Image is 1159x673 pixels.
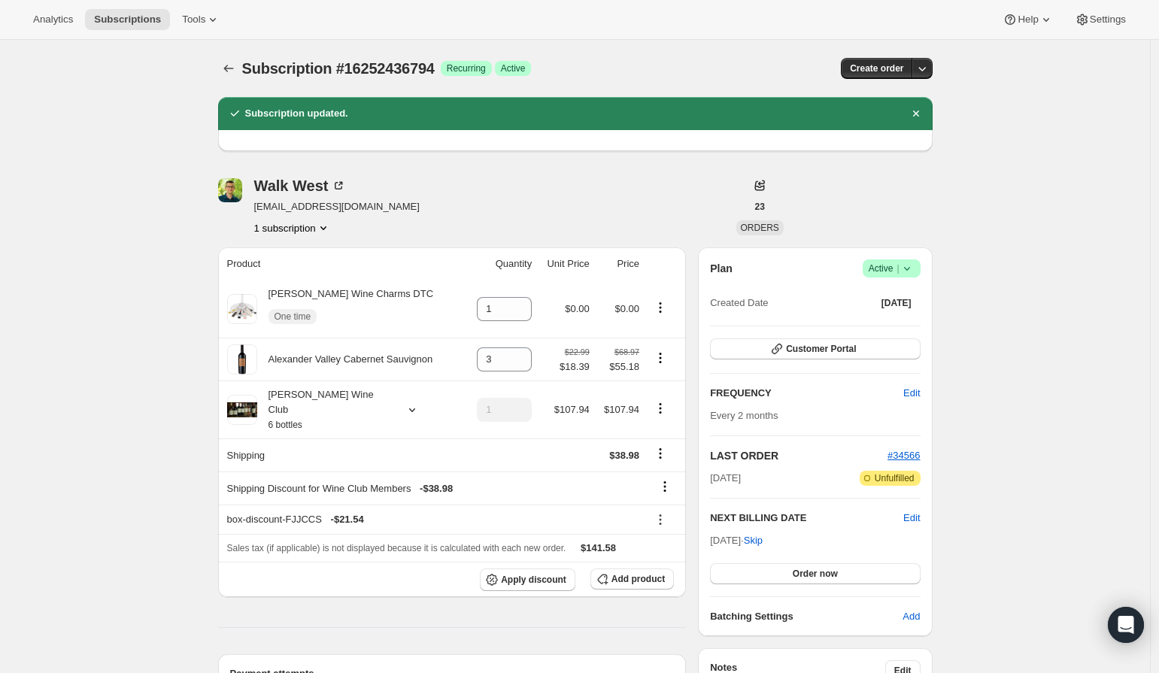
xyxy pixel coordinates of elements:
[218,178,242,202] span: Walk West
[599,359,639,374] span: $55.18
[242,60,435,77] span: Subscription #16252436794
[1066,9,1135,30] button: Settings
[894,605,929,629] button: Add
[554,404,590,415] span: $107.94
[604,404,639,415] span: $107.94
[710,609,903,624] h6: Batching Settings
[218,247,465,280] th: Product
[648,400,672,417] button: Product actions
[85,9,170,30] button: Subscriptions
[754,201,764,213] span: 23
[903,609,920,624] span: Add
[735,529,772,553] button: Skip
[447,62,486,74] span: Recurring
[710,410,778,421] span: Every 2 months
[903,386,920,401] span: Edit
[501,62,526,74] span: Active
[710,535,763,546] span: [DATE] ·
[536,247,594,280] th: Unit Price
[648,299,672,316] button: Product actions
[841,58,912,79] button: Create order
[227,344,257,374] img: product img
[565,347,590,356] small: $22.99
[887,448,920,463] button: #34566
[741,223,779,233] span: ORDERS
[218,438,465,471] th: Shipping
[501,574,566,586] span: Apply discount
[614,303,639,314] span: $0.00
[227,294,257,324] img: product img
[648,350,672,366] button: Product actions
[875,472,915,484] span: Unfulfilled
[245,106,348,121] h2: Subscription updated.
[257,286,434,332] div: [PERSON_NAME] Wine Charms DTC
[881,297,912,309] span: [DATE]
[710,563,920,584] button: Order now
[710,448,887,463] h2: LAST ORDER
[594,247,644,280] th: Price
[254,199,420,214] span: [EMAIL_ADDRESS][DOMAIN_NAME]
[218,58,239,79] button: Subscriptions
[872,293,921,314] button: [DATE]
[480,568,575,591] button: Apply discount
[560,359,590,374] span: $18.39
[869,261,915,276] span: Active
[227,543,566,553] span: Sales tax (if applicable) is not displayed because it is calculated with each new order.
[710,296,768,311] span: Created Date
[609,450,639,461] span: $38.98
[331,512,364,527] span: - $21.54
[710,338,920,359] button: Customer Portal
[254,178,347,193] div: Walk West
[1090,14,1126,26] span: Settings
[897,262,899,274] span: |
[710,471,741,486] span: [DATE]
[611,573,665,585] span: Add product
[745,196,773,217] button: 23
[420,481,453,496] span: - $38.98
[227,481,640,496] div: Shipping Discount for Wine Club Members
[581,542,616,553] span: $141.58
[710,511,903,526] h2: NEXT BILLING DATE
[254,220,331,235] button: Product actions
[903,511,920,526] button: Edit
[275,311,311,323] span: One time
[257,352,433,367] div: Alexander Valley Cabernet Sauvignon
[227,512,640,527] div: box-discount-FJJCCS
[565,303,590,314] span: $0.00
[33,14,73,26] span: Analytics
[182,14,205,26] span: Tools
[887,450,920,461] a: #34566
[710,261,733,276] h2: Plan
[850,62,903,74] span: Create order
[786,343,856,355] span: Customer Portal
[906,103,927,124] button: Dismiss notification
[94,14,161,26] span: Subscriptions
[590,568,674,590] button: Add product
[1108,607,1144,643] div: Open Intercom Messenger
[710,386,903,401] h2: FREQUENCY
[24,9,82,30] button: Analytics
[614,347,639,356] small: $68.97
[744,533,763,548] span: Skip
[994,9,1062,30] button: Help
[269,420,302,430] small: 6 bottles
[257,387,393,432] div: [PERSON_NAME] Wine Club
[173,9,229,30] button: Tools
[793,568,838,580] span: Order now
[465,247,536,280] th: Quantity
[1018,14,1038,26] span: Help
[894,381,929,405] button: Edit
[648,445,672,462] button: Shipping actions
